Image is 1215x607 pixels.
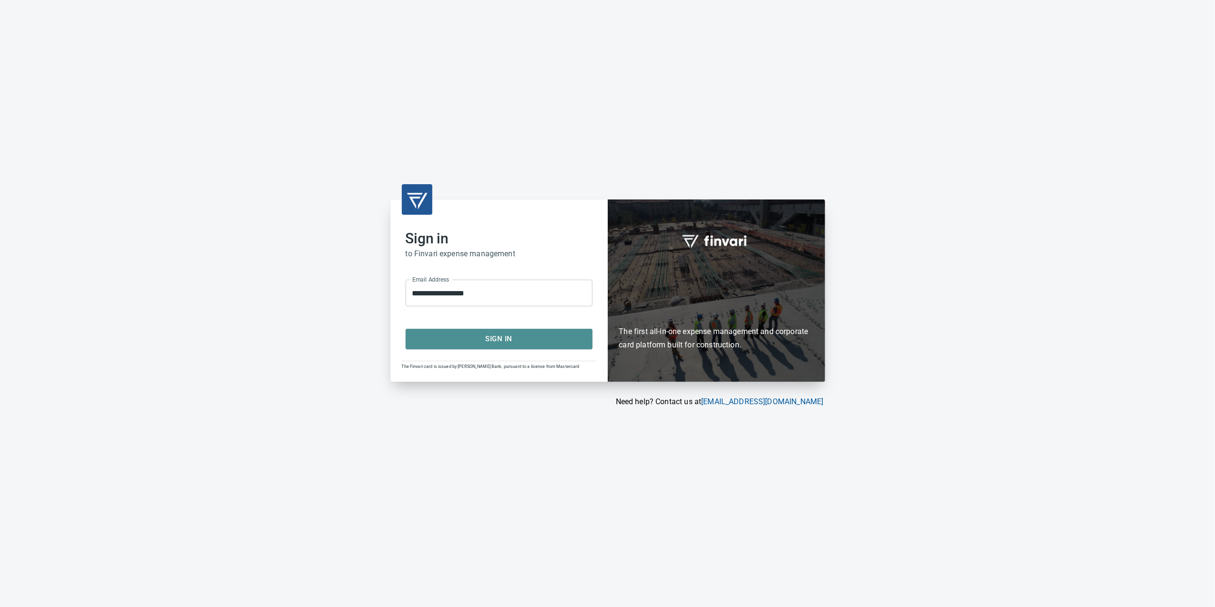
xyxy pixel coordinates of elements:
img: transparent_logo.png [406,188,429,211]
p: Need help? Contact us at [390,396,824,408]
div: Finvari [608,199,825,381]
button: Sign In [406,329,592,349]
span: The Finvari card is issued by [PERSON_NAME] Bank, pursuant to a license from Mastercard [402,364,580,369]
h6: The first all-in-one expense management and corporate card platform built for construction. [619,270,814,352]
a: [EMAIL_ADDRESS][DOMAIN_NAME] [701,397,823,406]
h6: to Finvari expense management [406,247,592,261]
span: Sign In [416,333,582,345]
img: fullword_logo_white.png [681,230,752,251]
h2: Sign in [406,230,592,247]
